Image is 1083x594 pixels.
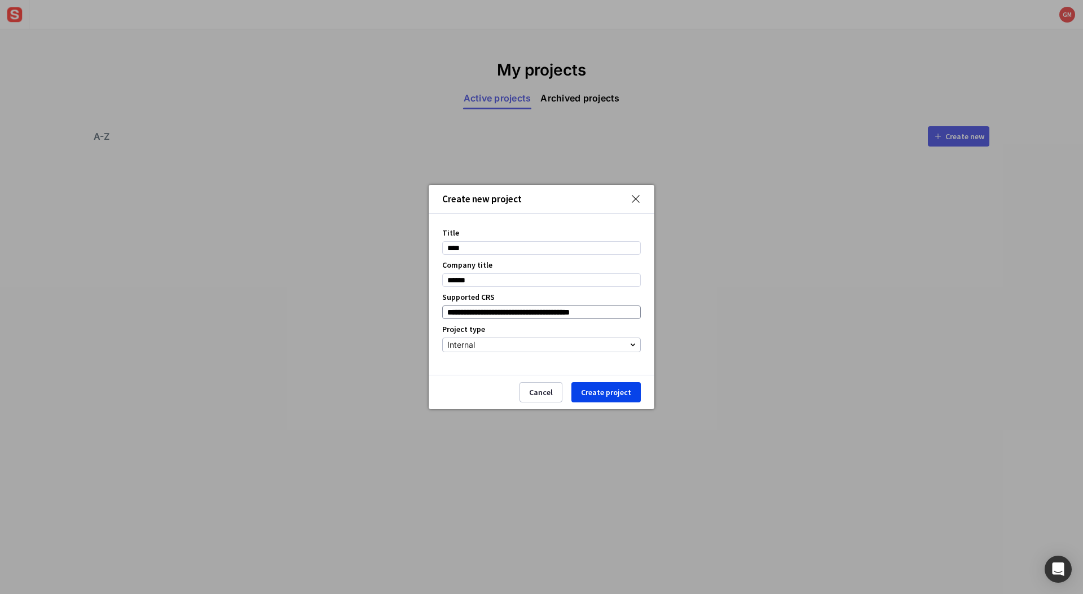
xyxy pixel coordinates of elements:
[442,323,485,335] label: Project type
[447,340,475,349] span: Internal
[442,259,492,271] label: Company title
[442,227,459,239] label: Title
[520,382,562,402] button: Cancel
[442,291,495,303] label: Supported CRS
[442,194,522,204] div: Create new project
[571,382,641,402] button: Create project
[1045,556,1072,583] div: Open Intercom Messenger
